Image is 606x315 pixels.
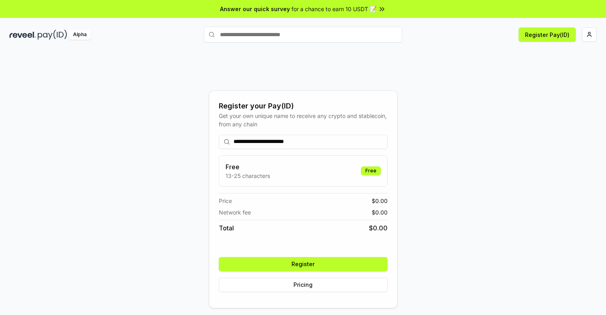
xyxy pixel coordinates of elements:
[219,223,234,233] span: Total
[219,257,388,271] button: Register
[219,197,232,205] span: Price
[219,112,388,128] div: Get your own unique name to receive any crypto and stablecoin, from any chain
[219,208,251,216] span: Network fee
[369,223,388,233] span: $ 0.00
[69,30,91,40] div: Alpha
[519,27,576,42] button: Register Pay(ID)
[219,100,388,112] div: Register your Pay(ID)
[372,208,388,216] span: $ 0.00
[372,197,388,205] span: $ 0.00
[219,278,388,292] button: Pricing
[291,5,376,13] span: for a chance to earn 10 USDT 📝
[10,30,36,40] img: reveel_dark
[38,30,67,40] img: pay_id
[361,166,381,175] div: Free
[226,162,270,172] h3: Free
[226,172,270,180] p: 13-25 characters
[220,5,290,13] span: Answer our quick survey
